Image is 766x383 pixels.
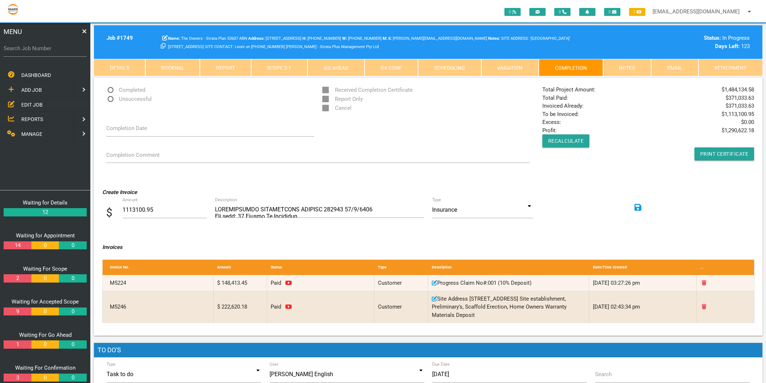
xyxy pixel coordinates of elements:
[374,275,428,291] div: Customer
[4,274,31,283] a: 2
[94,59,145,76] a: Details
[383,36,387,41] b: M:
[106,260,214,275] div: Invoice No.
[432,197,441,203] label: Type
[342,36,347,41] b: W:
[168,36,570,49] span: SITE ADDRESS: '[GEOGRAPHIC_DATA]' [STREET_ADDRESS] SITE CONTACT: Leoni on [PHONE_NUMBER] [PERSON_...
[4,44,87,53] label: Search Job Number
[4,241,31,250] a: 14
[168,36,180,41] b: Name:
[59,307,86,316] a: 0
[31,274,59,283] a: 0
[428,291,589,323] div: Site Address [STREET_ADDRESS] Site establishment, Preliminary's, Scaffold Erection, Home Owners W...
[302,36,341,41] span: Home Phone
[285,280,292,286] a: Click to remove payment
[106,275,214,291] div: M5224
[741,118,754,126] span: $ 0.00
[722,110,754,119] span: $ 1,113,100.95
[107,361,116,367] label: Type
[145,59,200,76] a: Booking
[215,202,424,218] textarea: LOREMIPSUMDO SITAMETCONS ADIPISC 282943 57/9/6406 Eli sedd: 37 Eiusmo Te Incididun utla et dolore...
[589,291,697,323] div: [DATE] 02:43:34 pm
[21,116,43,122] span: REPORTS
[589,275,697,291] div: [DATE] 03:27:26 pm
[59,340,86,349] a: 0
[365,59,418,76] a: GA Conf
[322,95,363,104] span: Report Only
[589,260,697,275] div: Date/Time Created
[595,370,612,379] label: Search
[31,307,59,316] a: 0
[374,291,428,323] div: Customer
[19,332,72,338] a: Waiting For Go Ahead
[554,8,571,16] span: 0
[715,43,740,50] b: Days Left:
[322,86,413,95] span: Received Completion Certificate
[322,104,352,113] span: Cancel
[418,59,481,76] a: Scheduling
[704,35,721,41] b: Status:
[21,72,51,78] span: DASHBOARD
[106,124,147,133] label: Completion Date
[248,36,264,41] b: Address:
[504,8,521,16] span: 0
[214,260,267,275] div: Amount
[168,36,247,41] span: The Owners - Strata Plan 53607 ABN
[106,86,145,95] span: Completed
[342,36,382,41] span: [PHONE_NUMBER]
[722,86,754,94] span: $ 1,484,134.58
[271,280,281,286] span: Invoice paid on 01/05/2025
[697,260,750,275] div: ...
[270,361,279,367] label: User
[122,197,190,203] label: Amount
[271,304,281,310] span: Invoice paid on 15/07/2025
[428,275,589,291] div: Progress Claim No#:001 (10% Deposit)
[488,36,500,41] b: Notes:
[106,151,160,159] label: Completion Comment
[267,260,374,275] div: Status
[542,134,590,147] button: Recalculate
[59,374,86,382] a: 0
[94,343,762,357] h1: To Do's
[4,374,31,382] a: 3
[388,36,487,41] span: [PERSON_NAME][EMAIL_ADDRESS][DOMAIN_NAME]
[726,102,754,110] span: $ 371,033.63
[200,59,251,76] a: Report
[248,36,301,41] span: [STREET_ADDRESS]
[432,361,450,367] label: Due Date
[106,95,152,104] span: Unsuccessful
[634,202,642,214] a: Click to Save.
[161,43,165,50] a: Click here copy customer information.
[629,8,645,16] span: 1
[107,35,133,41] b: Job # 1749
[15,365,76,371] a: Waiting For Confirmation
[481,59,539,76] a: Variation
[102,244,122,250] i: Invoices
[374,260,428,275] div: Type
[302,36,306,41] b: H:
[698,59,763,76] a: Attachment
[16,232,75,239] a: Waiting for Appointment
[214,275,267,291] div: $ 148,413.45
[4,340,31,349] a: 1
[251,59,308,76] a: Scope 2-1
[214,291,267,323] div: $ 222,620.18
[694,147,754,160] a: Print Certificate
[595,34,750,50] div: In Progress 123
[106,205,122,221] span: $
[31,340,59,349] a: 0
[21,131,42,137] span: MANAGE
[59,274,86,283] a: 0
[4,27,22,36] span: MENU
[59,241,86,250] a: 0
[388,36,392,41] b: E:
[4,307,31,316] a: 9
[726,94,754,102] span: $ 371,033.63
[307,59,365,76] a: Go Ahead
[604,8,620,16] span: 0
[215,197,237,203] label: Description
[285,304,292,310] a: Click to remove payment
[106,291,214,323] div: M5246
[23,266,67,272] a: Waiting For Scope
[12,298,79,305] a: Waiting for Accepted Scope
